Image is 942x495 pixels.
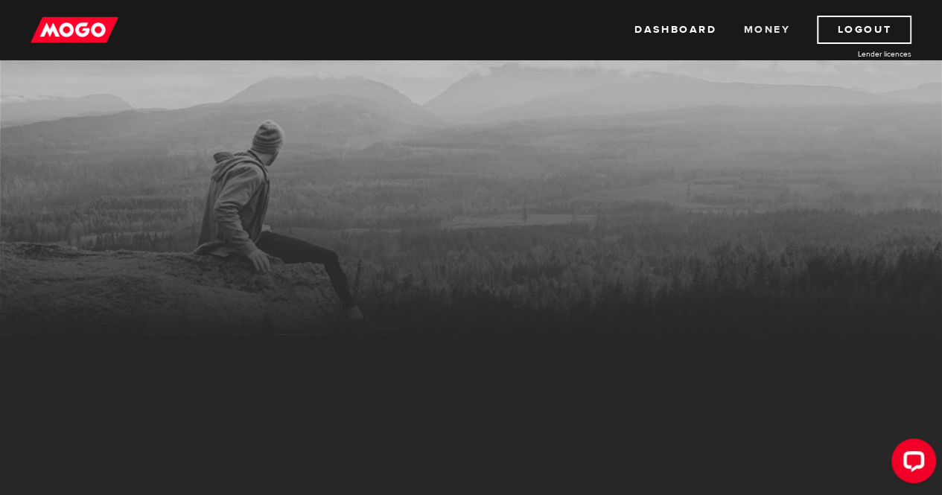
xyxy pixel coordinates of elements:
a: Lender licences [800,48,911,60]
a: Money [743,16,790,44]
iframe: LiveChat chat widget [879,432,942,495]
a: Dashboard [634,16,716,44]
a: Logout [817,16,911,44]
img: mogo_logo-11ee424be714fa7cbb0f0f49df9e16ec.png [31,16,118,44]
